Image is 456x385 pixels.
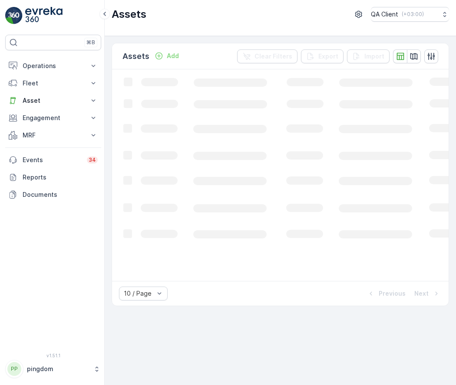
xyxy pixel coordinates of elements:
[7,362,21,376] div: PP
[23,131,84,140] p: MRF
[5,92,101,109] button: Asset
[23,156,82,164] p: Events
[5,186,101,203] a: Documents
[414,289,429,298] p: Next
[151,51,182,61] button: Add
[318,52,338,61] p: Export
[301,49,344,63] button: Export
[364,52,384,61] p: Import
[25,7,63,24] img: logo_light-DOdMpM7g.png
[112,7,146,21] p: Assets
[23,79,84,88] p: Fleet
[89,157,96,163] p: 34
[5,57,101,75] button: Operations
[86,39,95,46] p: ⌘B
[5,353,101,358] span: v 1.51.1
[5,169,101,186] a: Reports
[5,75,101,92] button: Fleet
[23,62,84,70] p: Operations
[371,7,449,22] button: QA Client(+03:00)
[122,50,149,62] p: Assets
[5,127,101,144] button: MRF
[23,190,98,199] p: Documents
[23,114,84,122] p: Engagement
[167,52,179,60] p: Add
[23,96,84,105] p: Asset
[366,288,406,299] button: Previous
[237,49,297,63] button: Clear Filters
[254,52,292,61] p: Clear Filters
[5,151,101,169] a: Events34
[27,365,89,373] p: pingdom
[371,10,398,19] p: QA Client
[5,7,23,24] img: logo
[23,173,98,182] p: Reports
[402,11,424,18] p: ( +03:00 )
[5,360,101,378] button: PPpingdom
[5,109,101,127] button: Engagement
[379,289,406,298] p: Previous
[413,288,442,299] button: Next
[347,49,390,63] button: Import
